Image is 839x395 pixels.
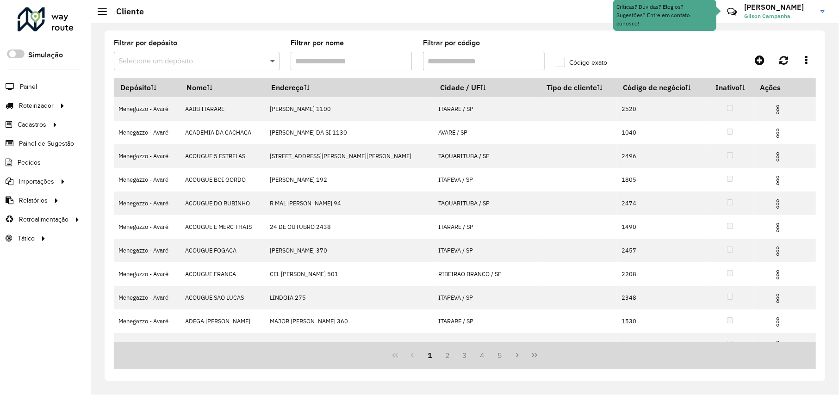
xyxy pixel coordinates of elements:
td: ACOUGUE DO RUBINHO [180,191,265,215]
td: 2457 [617,239,707,262]
td: ITAPEVA / SP [434,333,541,357]
th: Cidade / UF [434,78,541,97]
td: ACOUGUE 5 ESTRELAS [180,144,265,168]
td: R MAL [PERSON_NAME] 94 [265,191,434,215]
span: Gilson Campanha [744,12,814,20]
td: ITAPEVA / SP [434,239,541,262]
span: Painel de Sugestão [19,139,74,148]
span: Retroalimentação [19,215,68,224]
td: [PERSON_NAME] 192 [265,168,434,191]
a: Contato Rápido [722,2,742,22]
td: LINDOIA 275 [265,286,434,309]
h2: Cliente [107,6,144,17]
th: Endereço [265,78,434,97]
td: Menegazzo - Avaré [114,309,180,333]
td: AVARE / SP [434,121,541,144]
td: ITAPEVA / SP [434,168,541,191]
td: ADEGA CERVEJA E CIA [180,333,265,357]
span: Roteirizador [19,101,54,111]
td: [PERSON_NAME] 1100 [265,97,434,121]
td: ACOUGUE E MERC THAIS [180,215,265,239]
td: ACOUGUE BOI GORDO [180,168,265,191]
h3: [PERSON_NAME] [744,3,814,12]
td: Menegazzo - Avaré [114,144,180,168]
th: Ações [754,78,809,97]
span: Painel [20,82,37,92]
td: 1805 [617,168,707,191]
td: 1040 [617,121,707,144]
th: Depósito [114,78,180,97]
td: ITARARE / SP [434,309,541,333]
span: Tático [18,234,35,243]
td: 1490 [617,215,707,239]
td: TAQUARITUBA / SP [434,144,541,168]
td: TAQUARITUBA / SP [434,191,541,215]
label: Código exato [556,58,607,68]
td: ITARARE / SP [434,215,541,239]
label: Filtrar por código [423,37,480,49]
button: Next Page [509,346,526,364]
td: 854 [617,333,707,357]
td: Menegazzo - Avaré [114,168,180,191]
td: RIBEIRAO BRANCO / SP [434,262,541,286]
td: 2348 [617,286,707,309]
td: AV [PERSON_NAME] 290 [265,333,434,357]
td: ACADEMIA DA CACHACA [180,121,265,144]
th: Tipo de cliente [540,78,616,97]
label: Filtrar por depósito [114,37,177,49]
td: Menegazzo - Avaré [114,286,180,309]
label: Filtrar por nome [291,37,344,49]
td: 1530 [617,309,707,333]
label: Simulação [28,49,63,61]
td: ACOUGUE SAO LUCAS [180,286,265,309]
td: 2474 [617,191,707,215]
td: 2208 [617,262,707,286]
td: Menegazzo - Avaré [114,333,180,357]
th: Nome [180,78,265,97]
td: [PERSON_NAME] 370 [265,239,434,262]
td: 2496 [617,144,707,168]
td: [PERSON_NAME] DA SI 1130 [265,121,434,144]
button: 1 [421,346,439,364]
td: Menegazzo - Avaré [114,97,180,121]
button: Last Page [526,346,543,364]
span: Pedidos [18,158,41,167]
th: Código de negócio [617,78,707,97]
td: Menegazzo - Avaré [114,262,180,286]
td: ADEGA [PERSON_NAME] [180,309,265,333]
button: 3 [456,346,474,364]
td: ACOUGUE FOGACA [180,239,265,262]
td: Menegazzo - Avaré [114,215,180,239]
td: Menegazzo - Avaré [114,191,180,215]
td: ITAPEVA / SP [434,286,541,309]
td: Menegazzo - Avaré [114,121,180,144]
td: CEL [PERSON_NAME] 501 [265,262,434,286]
th: Inativo [707,78,754,97]
span: Cadastros [18,120,46,130]
button: 5 [491,346,509,364]
td: MAJOR [PERSON_NAME] 360 [265,309,434,333]
td: AABB ITARARE [180,97,265,121]
td: [STREET_ADDRESS][PERSON_NAME][PERSON_NAME] [265,144,434,168]
button: 4 [473,346,491,364]
span: Importações [19,177,54,186]
td: 2520 [617,97,707,121]
td: ITARARE / SP [434,97,541,121]
td: 24 DE OUTUBRO 2438 [265,215,434,239]
td: ACOUGUE FRANCA [180,262,265,286]
td: Menegazzo - Avaré [114,239,180,262]
span: Relatórios [19,196,48,205]
button: 2 [439,346,456,364]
